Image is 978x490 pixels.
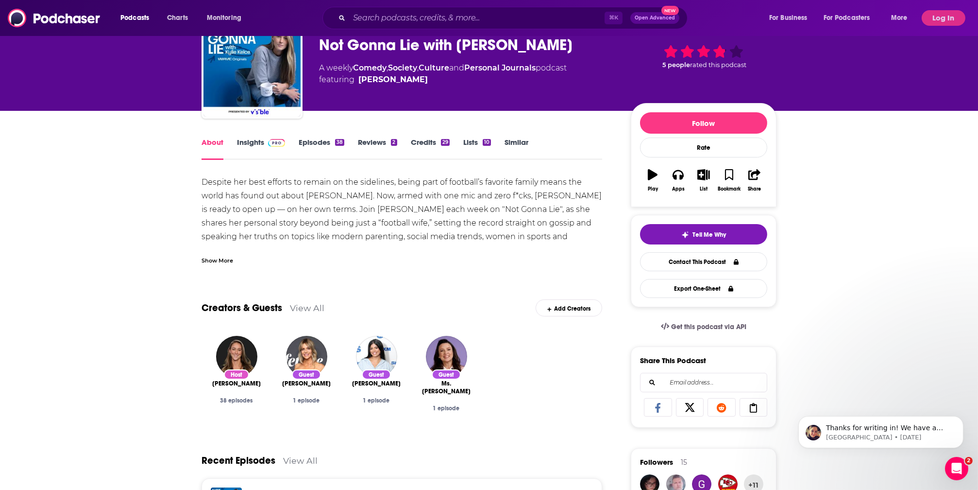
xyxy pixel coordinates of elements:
[388,63,417,72] a: Society
[167,11,188,25] span: Charts
[817,10,884,26] button: open menu
[891,11,908,25] span: More
[748,186,761,192] div: Share
[114,10,162,26] button: open menu
[237,138,285,160] a: InsightsPodchaser Pro
[884,10,920,26] button: open menu
[349,397,404,404] div: 1 episode
[209,397,264,404] div: 38 episodes
[332,7,697,29] div: Search podcasts, credits, & more...
[676,398,704,417] a: Share on X/Twitter
[352,380,401,387] a: Drew Afualo
[207,11,241,25] span: Monitoring
[8,9,101,27] img: Podchaser - Follow, Share and Rate Podcasts
[648,186,658,192] div: Play
[640,138,767,157] div: Rate
[464,63,536,72] a: Personal Journals
[362,369,391,380] div: Guest
[681,458,687,467] div: 15
[387,63,388,72] span: ,
[216,336,257,377] img: Kylie Kelce
[411,138,450,160] a: Credits29
[483,139,491,146] div: 10
[335,139,344,146] div: 38
[319,62,567,86] div: A weekly podcast
[762,10,820,26] button: open menu
[279,397,334,404] div: 1 episode
[648,373,759,392] input: Email address...
[449,63,464,72] span: and
[691,163,716,198] button: List
[945,457,968,480] iframe: Intercom live chat
[286,336,327,377] img: Kaitlin Olson
[716,163,742,198] button: Bookmark
[203,19,301,117] a: Not Gonna Lie with Kylie Kelce
[708,398,736,417] a: Share on Reddit
[202,302,282,314] a: Creators & Guests
[640,224,767,245] button: tell me why sparkleTell Me Why
[718,186,741,192] div: Bookmark
[349,10,605,26] input: Search podcasts, credits, & more...
[640,356,706,365] h3: Share This Podcast
[784,396,978,464] iframe: Intercom notifications message
[417,63,419,72] span: ,
[505,138,528,160] a: Similar
[665,163,691,198] button: Apps
[605,12,623,24] span: ⌘ K
[224,369,249,380] div: Host
[690,61,746,69] span: rated this podcast
[426,336,467,377] img: Ms. Rachel
[640,252,767,271] a: Contact This Podcast
[282,380,331,387] a: Kaitlin Olson
[319,74,567,86] span: featuring
[352,380,401,387] span: [PERSON_NAME]
[700,186,708,192] div: List
[672,186,685,192] div: Apps
[536,299,602,316] div: Add Creators
[432,369,461,380] div: Guest
[630,12,679,24] button: Open AdvancedNew
[200,10,254,26] button: open menu
[391,139,397,146] div: 2
[631,26,776,87] div: 5 peoplerated this podcast
[358,138,397,160] a: Reviews2
[161,10,194,26] a: Charts
[212,380,261,387] span: [PERSON_NAME]
[358,74,428,86] a: Kylie Kelce
[640,279,767,298] button: Export One-Sheet
[653,315,754,339] a: Get this podcast via API
[212,380,261,387] a: Kylie Kelce
[292,369,321,380] div: Guest
[353,63,387,72] a: Comedy
[671,323,746,331] span: Get this podcast via API
[268,139,285,147] img: Podchaser Pro
[202,175,602,312] div: Despite her best efforts to remain on the sidelines, being part of football’s favorite family mea...
[640,112,767,134] button: Follow
[419,380,473,395] a: Ms. Rachel
[120,11,149,25] span: Podcasts
[740,398,768,417] a: Copy Link
[299,138,344,160] a: Episodes38
[662,61,690,69] span: 5 people
[202,455,275,467] a: Recent Episodes
[742,163,767,198] button: Share
[419,380,473,395] span: Ms. [PERSON_NAME]
[635,16,675,20] span: Open Advanced
[681,231,689,239] img: tell me why sparkle
[202,138,223,160] a: About
[922,10,965,26] button: Log In
[356,336,397,377] img: Drew Afualo
[693,231,726,239] span: Tell Me Why
[640,457,673,467] span: Followers
[824,11,870,25] span: For Podcasters
[282,380,331,387] span: [PERSON_NAME]
[769,11,808,25] span: For Business
[644,398,672,417] a: Share on Facebook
